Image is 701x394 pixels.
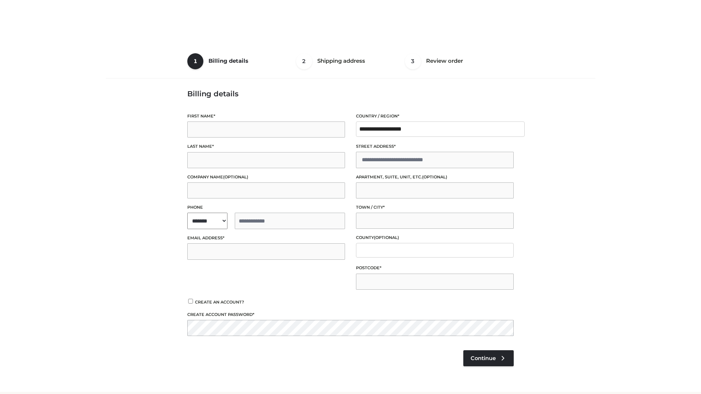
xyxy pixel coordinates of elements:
span: Billing details [208,57,248,64]
label: Last name [187,143,345,150]
span: 1 [187,53,203,69]
label: First name [187,113,345,120]
span: Create an account? [195,300,244,305]
label: Country / Region [356,113,514,120]
span: Review order [426,57,463,64]
label: Create account password [187,311,514,318]
h3: Billing details [187,89,514,98]
label: Phone [187,204,345,211]
label: Town / City [356,204,514,211]
label: Company name [187,174,345,181]
span: (optional) [422,174,447,179]
a: Continue [463,350,514,366]
span: Shipping address [317,57,365,64]
span: (optional) [374,235,399,240]
span: 3 [405,53,421,69]
span: 2 [296,53,312,69]
input: Create an account? [187,299,194,304]
label: Street address [356,143,514,150]
label: Apartment, suite, unit, etc. [356,174,514,181]
label: Email address [187,235,345,242]
label: Postcode [356,264,514,271]
span: (optional) [223,174,248,179]
span: Continue [471,355,496,362]
label: County [356,234,514,241]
